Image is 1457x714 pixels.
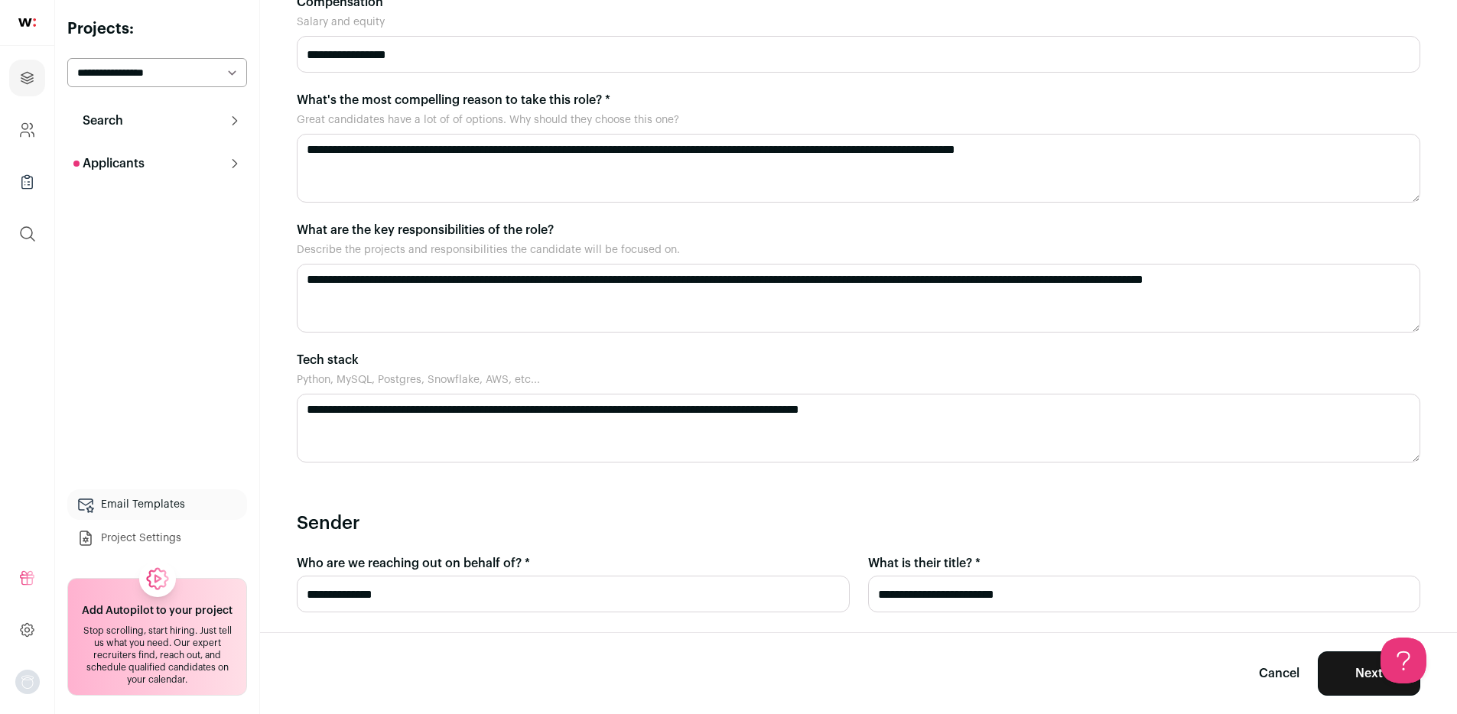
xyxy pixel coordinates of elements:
div: Python, MySQL, Postgres, Snowflake, AWS, etc... [297,372,1420,388]
p: Search [73,112,123,130]
p: Applicants [73,154,145,173]
button: Next [1318,651,1420,696]
a: Email Templates [67,489,247,520]
label: What's the most compelling reason to take this role? * [297,91,1420,109]
a: Cancel [1259,664,1299,683]
button: Open dropdown [15,670,40,694]
div: Stop scrolling, start hiring. Just tell us what you need. Our expert recruiters find, reach out, ... [77,625,237,686]
div: Describe the projects and responsibilities the candidate will be focused on. [297,242,1420,258]
a: Company and ATS Settings [9,112,45,148]
iframe: Help Scout Beacon - Open [1381,638,1426,683]
h2: Projects: [67,18,247,40]
a: Add Autopilot to your project Stop scrolling, start hiring. Just tell us what you need. Our exper... [67,578,247,696]
img: nopic.png [15,670,40,694]
a: Projects [9,60,45,96]
div: Salary and equity [297,15,1420,30]
button: Search [67,105,247,136]
label: Tech stack [297,351,1420,369]
img: wellfound-shorthand-0d5821cbd27db2630d0214b213865d53afaa358527fdda9d0ea32b1df1b89c2c.svg [18,18,36,27]
h2: Add Autopilot to your project [82,603,233,618]
a: Company Lists [9,164,45,200]
h2: Sender [297,511,1420,536]
button: Applicants [67,148,247,179]
div: Great candidates have a lot of of options. Why should they choose this one? [297,112,1420,128]
label: Who are we reaching out on behalf of? * [297,554,850,573]
label: What is their title? * [868,554,1421,573]
a: Project Settings [67,523,247,553]
label: What are the key responsibilities of the role? [297,221,1420,239]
